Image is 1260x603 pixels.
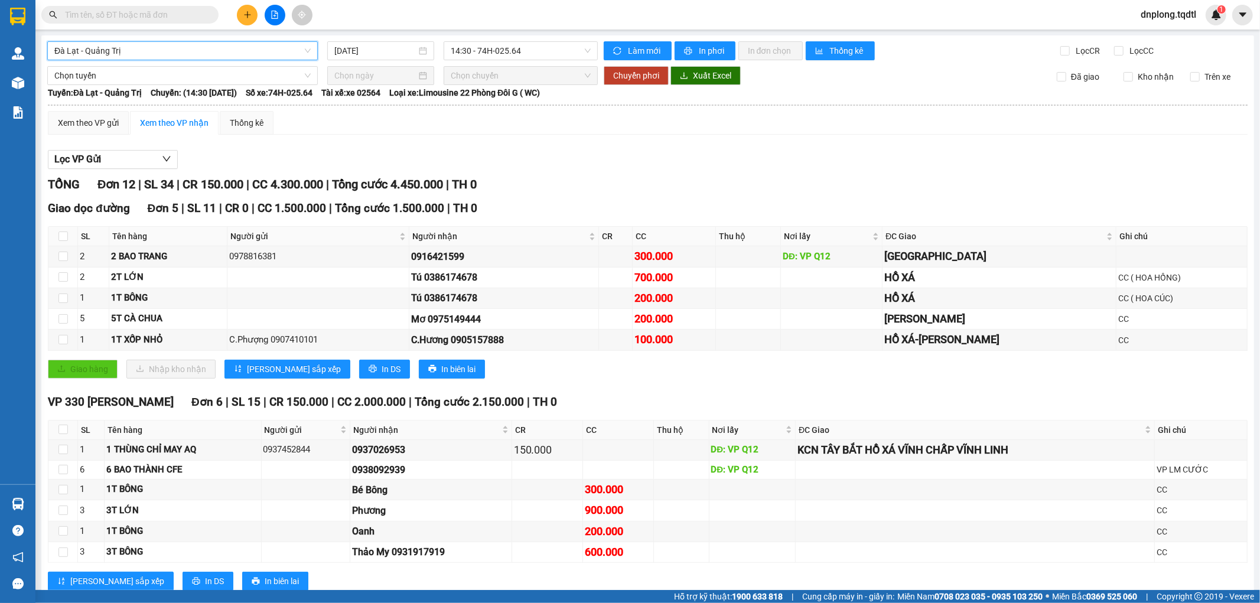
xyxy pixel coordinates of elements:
span: Hỗ trợ kỹ thuật: [674,590,783,603]
span: | [446,177,449,191]
th: Thu hộ [716,227,781,246]
span: CC 4.300.000 [252,177,323,191]
b: Tuyến: Đà Lạt - Quảng Trị [48,88,142,97]
th: CC [583,421,654,440]
span: Tổng cước 2.150.000 [415,395,524,409]
span: printer [252,577,260,586]
div: 600.000 [585,544,652,560]
div: Oanh [352,524,510,539]
div: HỒ XÁ [884,269,1114,286]
span: Nơi lấy [712,423,784,436]
span: Lọc CC [1125,44,1156,57]
button: printerIn phơi [675,41,735,60]
span: Trên xe [1200,70,1235,83]
span: Đà Lạt - Quảng Trị [54,42,311,60]
span: | [177,177,180,191]
span: CR 0 [225,201,249,215]
div: CC [1157,504,1245,517]
span: | [792,590,793,603]
span: Người gửi [265,423,338,436]
div: 200.000 [634,290,714,307]
div: 1T BÔNG [106,524,259,539]
div: Thảo My 0931917919 [352,545,510,559]
span: printer [192,577,200,586]
div: [GEOGRAPHIC_DATA] [884,248,1114,265]
th: SL [78,421,105,440]
button: aim [292,5,312,25]
span: Miền Nam [897,590,1043,603]
span: Xuất Excel [693,69,731,82]
div: 900.000 [585,502,652,519]
img: logo-vxr [10,8,25,25]
span: In biên lai [441,363,476,376]
span: sort-ascending [57,577,66,586]
span: In biên lai [265,575,299,588]
span: | [447,201,450,215]
div: 2 [80,250,107,264]
div: 6 BAO THÀNH CFE [106,463,259,477]
div: 200.000 [585,523,652,540]
div: Bé Bông [352,483,510,497]
div: 700.000 [634,269,714,286]
span: question-circle [12,525,24,536]
div: CC [1157,525,1245,538]
span: caret-down [1238,9,1248,20]
div: 1T XỐP NHỎ [111,333,225,347]
div: 1 [80,443,102,457]
button: In đơn chọn [738,41,803,60]
span: bar-chart [815,47,825,56]
span: [PERSON_NAME] sắp xếp [247,363,341,376]
span: Tài xế: xe 02564 [321,86,380,99]
span: ⚪️ [1046,594,1049,599]
div: 1 [80,291,107,305]
span: | [219,201,222,215]
span: file-add [271,11,279,19]
button: printerIn DS [183,572,233,591]
strong: 1900 633 818 [732,592,783,601]
span: ĐC Giao [885,230,1104,243]
span: Chọn tuyến [54,67,311,84]
div: CC [1118,334,1245,347]
div: C.Phượng 0907410101 [229,333,407,347]
div: 1 [80,333,107,347]
span: [PERSON_NAME] sắp xếp [70,575,164,588]
span: Giao dọc đường [48,201,130,215]
th: Ghi chú [1155,421,1248,440]
img: solution-icon [12,106,24,119]
div: Tú 0386174678 [411,291,597,305]
span: Tổng cước 1.500.000 [335,201,444,215]
span: Đơn 12 [97,177,135,191]
div: DĐ: VP Q12 [711,443,794,457]
div: 0938092939 [352,462,510,477]
span: Miền Bắc [1052,590,1137,603]
div: 300.000 [634,248,714,265]
button: syncLàm mới [604,41,672,60]
span: | [138,177,141,191]
input: 14/10/2025 [334,44,416,57]
span: Lọc CR [1072,44,1102,57]
span: CC 1.500.000 [258,201,326,215]
div: CC [1118,312,1245,325]
span: | [226,395,229,409]
div: 2 [80,270,107,285]
div: 1T BÔNG [106,483,259,497]
div: 2T LỚN [111,270,225,285]
th: CR [599,227,633,246]
img: warehouse-icon [12,498,24,510]
span: | [252,201,255,215]
span: SL 11 [187,201,216,215]
span: In phơi [699,44,726,57]
div: 1 THÙNG CHỈ MAY AQ [106,443,259,457]
th: Tên hàng [109,227,227,246]
div: 1 [80,483,102,497]
div: VP LM CƯỚC [1157,463,1245,476]
div: 0916421599 [411,249,597,264]
span: Số xe: 74H-025.64 [246,86,312,99]
div: 5 [80,312,107,326]
span: down [162,154,171,164]
div: 3 [80,545,102,559]
input: Chọn ngày [334,69,416,82]
span: notification [12,552,24,563]
span: CR 150.000 [183,177,243,191]
button: file-add [265,5,285,25]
